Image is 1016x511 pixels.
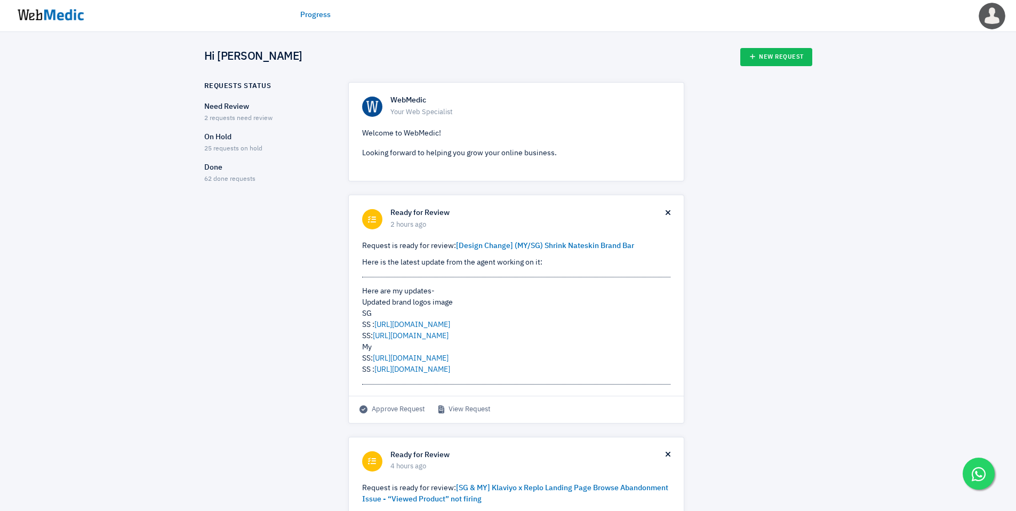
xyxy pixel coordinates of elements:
p: Request is ready for review: [362,483,670,505]
h6: Ready for Review [390,209,666,218]
a: [SG & MY] Klaviyo x Replo Landing Page Browse Abandonment Issue - “Viewed Product” not firing [362,484,668,503]
p: Done [204,162,330,173]
a: [Design Change] (MY/SG) Shrink Nateskin Brand Bar [456,242,634,250]
a: [URL][DOMAIN_NAME] [373,332,449,340]
a: New Request [740,48,812,66]
a: [URL][DOMAIN_NAME] [373,355,449,362]
p: Welcome to WebMedic! [362,128,670,139]
a: View Request [438,404,491,415]
a: [URL][DOMAIN_NAME] [374,321,450,329]
p: Here is the latest update from the agent working on it: [362,257,670,268]
p: On Hold [204,132,330,143]
div: Here are my updates- Updated brand logos image SG SS : SS: My SS: SS : [362,286,670,376]
span: 62 done requests [204,176,255,182]
h4: Hi [PERSON_NAME] [204,50,302,64]
span: Your Web Specialist [390,107,670,118]
a: [URL][DOMAIN_NAME] [374,366,450,373]
span: 2 hours ago [390,220,666,230]
h6: Requests Status [204,82,271,91]
span: 2 requests need review [204,115,273,122]
span: 4 hours ago [390,461,666,472]
p: Request is ready for review: [362,241,670,252]
span: 25 requests on hold [204,146,262,152]
a: Progress [300,10,331,21]
span: Approve Request [359,404,425,415]
p: Need Review [204,101,330,113]
p: Looking forward to helping you grow your online business. [362,148,670,159]
h6: WebMedic [390,96,670,106]
h6: Ready for Review [390,451,666,460]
